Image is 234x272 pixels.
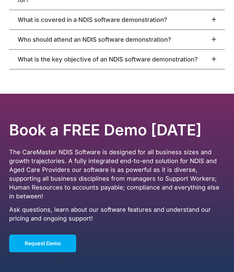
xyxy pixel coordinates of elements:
div: What is covered in a NDIS software demonstration? [9,10,225,30]
div: Who should attend an NDIS software demonstration? [9,30,225,49]
a: Who should attend an NDIS software demonstration? [18,36,171,43]
div: What is the key objective of an NDIS software demonstration? [9,49,225,69]
p: Ask questions, learn about our software features and understand our pricing and ongoing support! [9,205,225,223]
span: Request Demo [25,240,61,246]
a: Request Demo [9,235,76,252]
p: The CareMaster NDIS Software is designed for all business sizes and growth trajectories. A fully ... [9,148,225,201]
h2: Book a FREE Demo [DATE] [9,118,225,142]
a: What is covered in a NDIS software demonstration? [18,16,167,23]
a: What is the key objective of an NDIS software demonstration? [18,56,198,63]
